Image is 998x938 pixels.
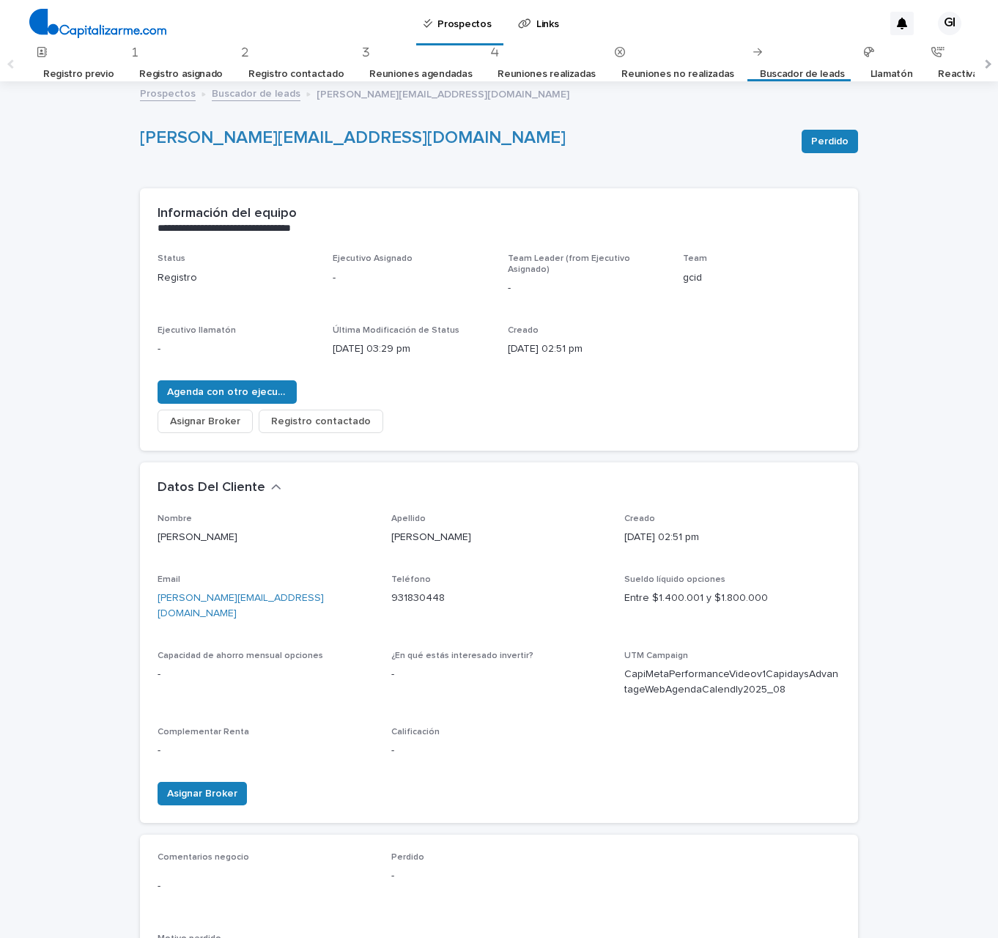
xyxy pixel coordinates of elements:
span: Teléfono [391,575,431,584]
span: Nombre [158,514,192,523]
p: [PERSON_NAME] [391,530,607,545]
span: Complementar Renta [158,728,249,736]
span: Creado [508,326,539,335]
span: Asignar Broker [167,786,237,801]
button: Asignar Broker [158,782,247,805]
span: Email [158,575,180,584]
button: Perdido [802,130,858,153]
a: Registro asignado [139,57,223,92]
a: Reuniones no realizadas [621,57,734,92]
span: UTM Campaign [624,651,688,660]
img: 4arMvv9wSvmHTHbXwTim [29,9,166,38]
span: Perdido [811,134,849,149]
span: ¿En qué estás interesado invertir? [391,651,533,660]
p: [DATE] 02:51 pm [508,341,665,357]
span: Asignar Broker [170,414,240,429]
button: Registro contactado [259,410,383,433]
span: Status [158,254,185,263]
a: Reuniones realizadas [498,57,596,92]
p: - [158,667,374,682]
span: Ejecutivo Asignado [333,254,413,263]
p: [DATE] 03:29 pm [333,341,490,357]
a: Llamatón [871,57,913,92]
h2: Datos Del Cliente [158,480,265,496]
a: Buscador de leads [760,57,845,92]
a: Reuniones agendadas [369,57,472,92]
button: Datos Del Cliente [158,480,281,496]
p: [PERSON_NAME][EMAIL_ADDRESS][DOMAIN_NAME] [317,85,569,101]
span: Comentarios negocio [158,853,249,862]
button: Agenda con otro ejecutivo [158,380,297,404]
span: Team Leader (from Ejecutivo Asignado) [508,254,630,273]
span: Última Modificación de Status [333,326,459,335]
span: Capacidad de ahorro mensual opciones [158,651,323,660]
h2: Información del equipo [158,206,297,222]
p: - [158,341,315,357]
a: Registro contactado [248,57,344,92]
span: Ejecutivo llamatón [158,326,236,335]
span: Team [683,254,707,263]
p: gcid [683,270,840,286]
p: - [158,879,374,894]
p: Entre $1.400.001 y $1.800.000 [624,591,840,606]
p: - [391,868,607,884]
a: 931830448 [391,593,445,603]
span: Registro contactado [271,414,371,429]
a: Buscador de leads [212,84,300,101]
p: CapiMetaPerformanceVideov1CapidaysAdvantageWebAgendaCalendly2025_08 [624,667,840,698]
span: Perdido [391,853,424,862]
p: - [158,743,374,758]
p: - [391,743,607,758]
span: Creado [624,514,655,523]
span: Calificación [391,728,440,736]
span: Agenda con otro ejecutivo [167,385,287,399]
a: [PERSON_NAME][EMAIL_ADDRESS][DOMAIN_NAME] [158,593,324,618]
span: Apellido [391,514,426,523]
p: - [333,270,490,286]
a: [PERSON_NAME][EMAIL_ADDRESS][DOMAIN_NAME] [140,129,566,147]
p: [PERSON_NAME] [158,530,374,545]
p: Registro [158,270,315,286]
span: Sueldo líquido opciones [624,575,725,584]
a: Registro previo [43,57,114,92]
p: [DATE] 02:51 pm [624,530,840,545]
p: - [508,281,665,296]
p: - [391,667,607,682]
button: Asignar Broker [158,410,253,433]
a: Prospectos [140,84,196,101]
div: GI [938,12,961,35]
